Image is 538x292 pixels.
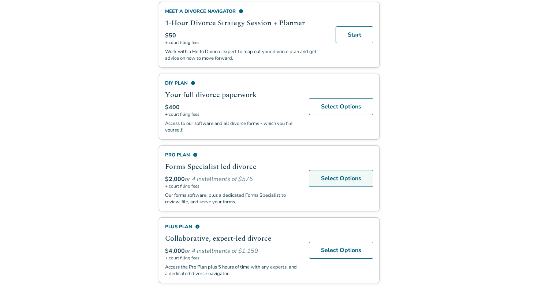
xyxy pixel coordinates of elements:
[165,175,185,183] span: $2,000
[165,32,176,40] span: $50
[165,175,300,183] div: or 4 installments of $575
[165,152,300,158] div: Pro Plan
[165,161,300,172] h2: Forms Specialist led divorce
[309,242,373,259] a: Select Options
[165,18,327,29] h2: 1-Hour Divorce Strategy Session + Planner
[165,120,300,133] p: Access to our software and all divorce forms - which you file yourself.
[309,98,373,115] a: Select Options
[165,183,300,189] span: + court filing fees
[336,26,373,43] a: Start
[165,48,327,62] p: Work with a Hello Divorce expert to map out your divorce plan and get advice on how to move forward.
[165,255,300,261] span: + court filing fees
[501,257,538,292] iframe: Chat Widget
[165,80,300,86] div: DIY Plan
[165,192,300,205] p: Our forms software, plus a dedicated Forms Specialist to review, file, and serve your forms.
[165,8,327,15] div: Meet a divorce navigator
[165,89,300,100] h2: Your full divorce paperwork
[165,264,300,277] p: Access the Pro Plan plus 5 hours of time with any experts, and a dedicated divorce navigator.
[195,224,200,229] span: info
[239,9,243,14] span: info
[193,152,198,157] span: info
[165,111,300,117] span: + court filing fees
[165,233,300,244] h2: Collaborative, expert-led divorce
[165,40,327,45] span: + court filing fees
[165,247,300,255] div: or 4 installments of $1,150
[165,103,180,111] span: $400
[165,223,300,230] div: Plus Plan
[191,81,195,85] span: info
[165,247,185,255] span: $4,000
[309,170,373,187] a: Select Options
